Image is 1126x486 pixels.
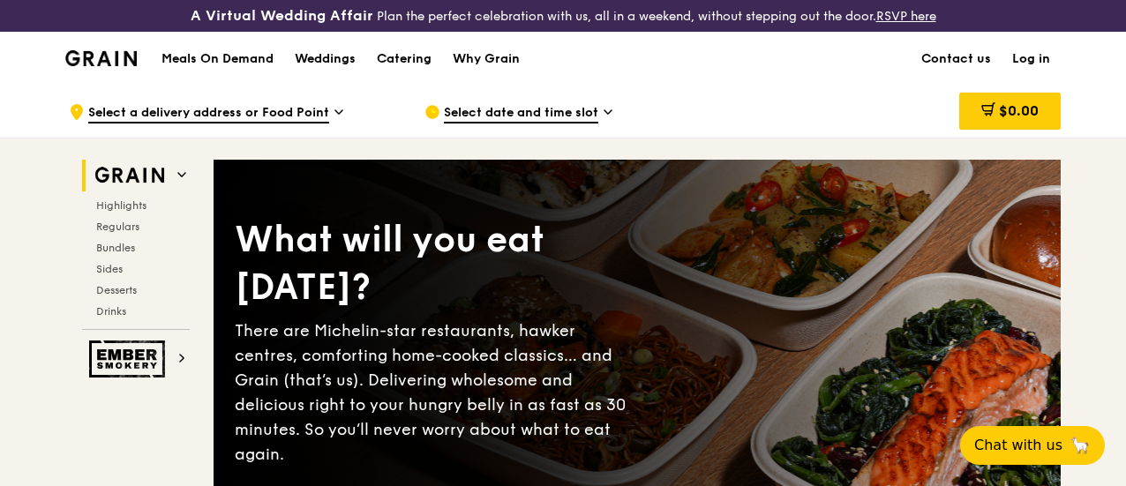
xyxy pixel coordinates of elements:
div: What will you eat [DATE]? [235,216,637,311]
span: $0.00 [999,102,1039,119]
h1: Meals On Demand [161,50,274,68]
a: Catering [366,33,442,86]
img: Ember Smokery web logo [89,340,170,378]
span: Regulars [96,221,139,233]
a: Contact us [911,33,1002,86]
div: Plan the perfect celebration with us, all in a weekend, without stepping out the door. [188,7,939,25]
button: Chat with us🦙 [960,426,1105,465]
div: Catering [377,33,432,86]
img: Grain [65,50,137,66]
div: Weddings [295,33,356,86]
a: Weddings [284,33,366,86]
span: Bundles [96,242,135,254]
span: 🦙 [1070,435,1091,456]
a: Why Grain [442,33,530,86]
span: Sides [96,263,123,275]
div: There are Michelin-star restaurants, hawker centres, comforting home-cooked classics… and Grain (... [235,318,637,467]
span: Select date and time slot [444,104,598,123]
h3: A Virtual Wedding Affair [191,7,373,25]
span: Highlights [96,199,146,212]
a: GrainGrain [65,31,137,84]
span: Select a delivery address or Food Point [88,104,329,123]
div: Why Grain [453,33,520,86]
span: Chat with us [974,435,1062,456]
span: Drinks [96,305,126,318]
a: Log in [1002,33,1061,86]
a: RSVP here [876,9,936,24]
img: Grain web logo [89,160,170,191]
span: Desserts [96,284,137,296]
